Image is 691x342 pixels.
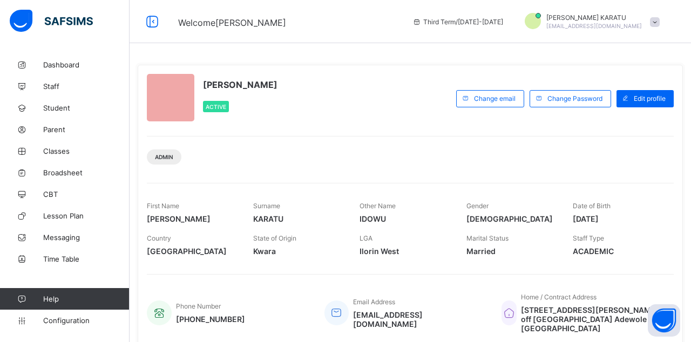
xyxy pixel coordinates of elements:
[155,154,173,160] span: Admin
[178,17,286,28] span: Welcome [PERSON_NAME]
[360,214,450,223] span: IDOWU
[176,302,221,310] span: Phone Number
[147,214,237,223] span: [PERSON_NAME]
[360,247,450,256] span: Ilorin West
[573,234,604,242] span: Staff Type
[466,234,509,242] span: Marital Status
[521,293,597,301] span: Home / Contract Address
[546,13,642,22] span: [PERSON_NAME] KARATU
[43,147,130,155] span: Classes
[43,255,130,263] span: Time Table
[10,10,93,32] img: safsims
[573,214,663,223] span: [DATE]
[43,168,130,177] span: Broadsheet
[253,234,296,242] span: State of Origin
[253,247,343,256] span: Kwara
[546,23,642,29] span: [EMAIL_ADDRESS][DOMAIN_NAME]
[43,211,130,220] span: Lesson Plan
[474,94,516,102] span: Change email
[353,298,395,306] span: Email Address
[547,94,602,102] span: Change Password
[43,316,129,325] span: Configuration
[147,234,171,242] span: Country
[43,295,129,303] span: Help
[43,60,130,69] span: Dashboard
[466,202,489,210] span: Gender
[147,247,237,256] span: [GEOGRAPHIC_DATA]
[43,233,130,242] span: Messaging
[253,202,280,210] span: Surname
[573,247,663,256] span: ACADEMIC
[203,79,277,90] span: [PERSON_NAME]
[43,104,130,112] span: Student
[253,214,343,223] span: KARATU
[521,305,663,333] span: [STREET_ADDRESS][PERSON_NAME], off [GEOGRAPHIC_DATA] Adewole [GEOGRAPHIC_DATA]
[573,202,611,210] span: Date of Birth
[412,18,503,26] span: session/term information
[43,82,130,91] span: Staff
[360,202,396,210] span: Other Name
[634,94,666,102] span: Edit profile
[176,314,245,324] span: [PHONE_NUMBER]
[147,202,179,210] span: First Name
[43,125,130,134] span: Parent
[466,214,557,223] span: [DEMOGRAPHIC_DATA]
[514,13,665,31] div: IBRAHIMKARATU
[206,104,226,110] span: Active
[648,304,680,337] button: Open asap
[43,190,130,199] span: CBT
[466,247,557,256] span: Married
[360,234,372,242] span: LGA
[353,310,485,329] span: [EMAIL_ADDRESS][DOMAIN_NAME]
